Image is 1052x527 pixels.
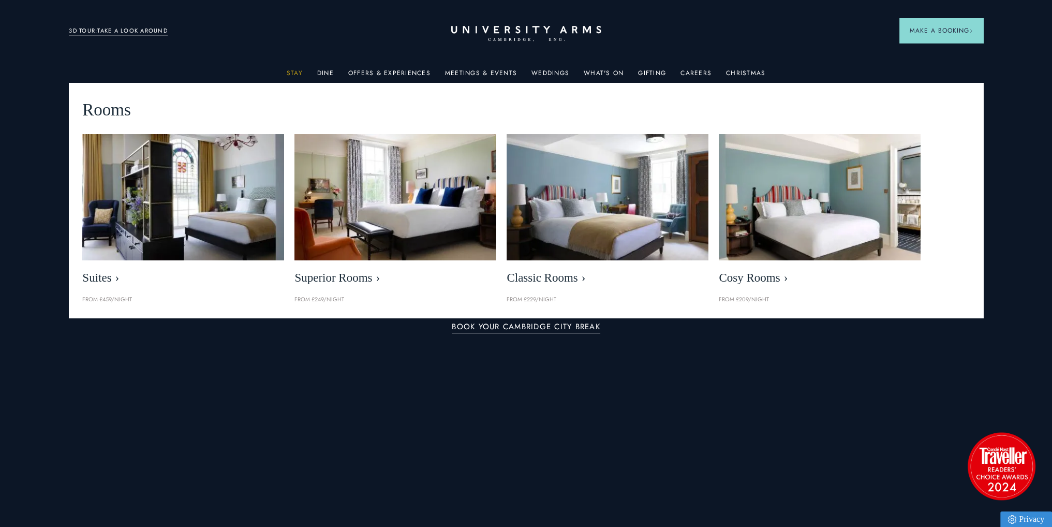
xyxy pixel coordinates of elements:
span: Superior Rooms [294,271,496,285]
p: From £209/night [719,295,921,304]
a: Dine [317,69,334,83]
a: What's On [584,69,624,83]
img: image-5bdf0f703dacc765be5ca7f9d527278f30b65e65-400x250-jpg [294,134,496,260]
a: Meetings & Events [445,69,517,83]
a: 3D TOUR:TAKE A LOOK AROUND [69,26,168,36]
p: From £249/night [294,295,496,304]
a: image-0c4e569bfe2498b75de12d7d88bf10a1f5f839d4-400x250-jpg Cosy Rooms [719,134,921,290]
span: Cosy Rooms [719,271,921,285]
a: image-5bdf0f703dacc765be5ca7f9d527278f30b65e65-400x250-jpg Superior Rooms [294,134,496,290]
img: image-7eccef6fe4fe90343db89eb79f703814c40db8b4-400x250-jpg [507,134,708,260]
img: Privacy [1008,515,1016,524]
p: From £459/night [82,295,284,304]
a: Careers [680,69,712,83]
span: Make a Booking [910,26,973,35]
img: image-2524eff8f0c5d55edbf694693304c4387916dea5-1501x1501-png [962,427,1040,505]
a: BOOK YOUR CAMBRIDGE CITY BREAK [452,323,600,334]
img: image-0c4e569bfe2498b75de12d7d88bf10a1f5f839d4-400x250-jpg [719,134,921,260]
p: From £229/night [507,295,708,304]
a: Offers & Experiences [348,69,431,83]
a: Stay [287,69,303,83]
span: Classic Rooms [507,271,708,285]
a: Privacy [1000,511,1052,527]
a: Gifting [638,69,666,83]
span: Rooms [82,96,131,124]
a: Christmas [726,69,765,83]
span: Suites [82,271,284,285]
a: image-21e87f5add22128270780cf7737b92e839d7d65d-400x250-jpg Suites [82,134,284,290]
a: Weddings [531,69,569,83]
img: image-21e87f5add22128270780cf7737b92e839d7d65d-400x250-jpg [82,134,284,260]
a: Home [451,26,601,42]
button: Make a BookingArrow icon [899,18,983,43]
a: image-7eccef6fe4fe90343db89eb79f703814c40db8b4-400x250-jpg Classic Rooms [507,134,708,290]
img: Arrow icon [969,29,973,33]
